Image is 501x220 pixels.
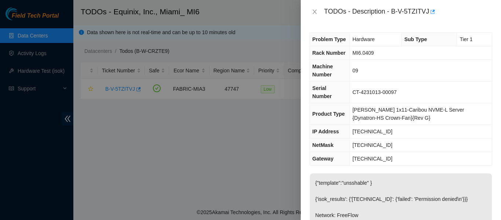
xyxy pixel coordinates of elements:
[312,156,334,162] span: Gateway
[352,89,397,95] span: CT-4231013-00097
[352,142,392,148] span: [TECHNICAL_ID]
[312,9,318,15] span: close
[312,36,346,42] span: Problem Type
[312,142,334,148] span: NetMask
[352,50,374,56] span: MI6.0409
[312,64,333,77] span: Machine Number
[352,156,392,162] span: [TECHNICAL_ID]
[310,8,320,15] button: Close
[404,36,427,42] span: Sub Type
[352,68,358,73] span: 09
[312,85,332,99] span: Serial Number
[312,111,345,117] span: Product Type
[352,36,375,42] span: Hardware
[312,50,345,56] span: Rack Number
[312,129,339,134] span: IP Address
[324,6,492,18] div: TODOs - Description - B-V-5TZITVJ
[460,36,472,42] span: Tier 1
[352,129,392,134] span: [TECHNICAL_ID]
[352,107,464,121] span: [PERSON_NAME] 1x11-Caribou NVME-L Server {Dynatron-HS Crown-Fan}{Rev G}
